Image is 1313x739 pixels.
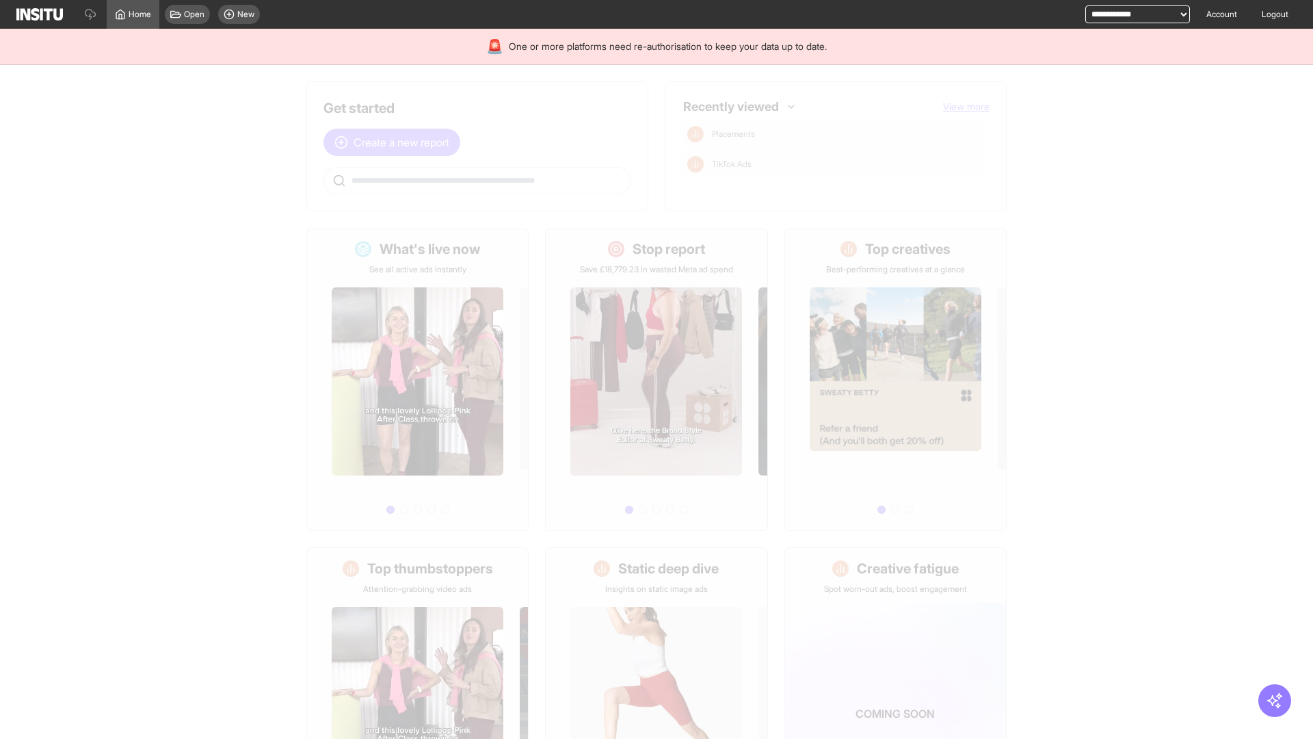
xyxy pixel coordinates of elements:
[237,9,254,20] span: New
[486,37,503,56] div: 🚨
[184,9,204,20] span: Open
[16,8,63,21] img: Logo
[129,9,151,20] span: Home
[509,40,827,53] span: One or more platforms need re-authorisation to keep your data up to date.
